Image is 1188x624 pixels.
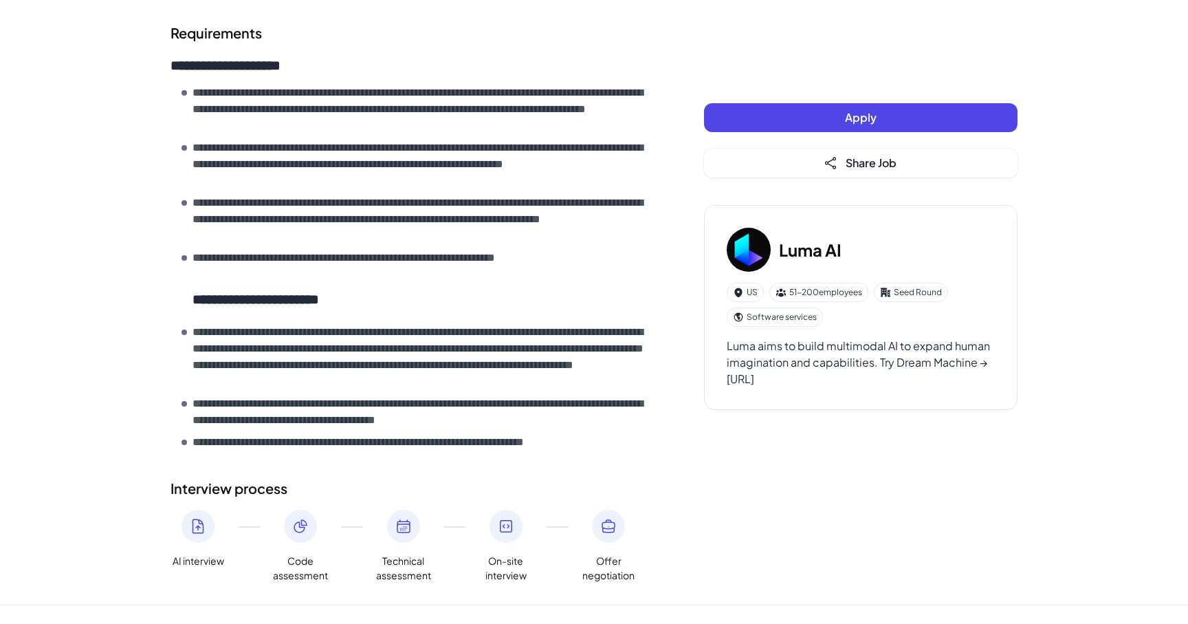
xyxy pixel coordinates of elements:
span: Technical assessment [376,554,431,583]
div: US [727,283,764,302]
div: Seed Round [874,283,948,302]
h2: Requirements [170,23,649,43]
button: Apply [704,103,1017,132]
span: Apply [845,110,877,125]
h3: Luma AI [779,237,841,262]
button: Share Job [704,149,1017,177]
span: On-site interview [478,554,533,583]
img: Lu [727,228,771,272]
span: Share Job [846,155,896,170]
span: Code assessment [273,554,328,583]
div: Luma aims to build multimodal AI to expand human imagination and capabilities. Try Dream Machine ... [727,338,995,387]
div: 51-200 employees [769,283,868,302]
span: Offer negotiation [581,554,636,583]
span: AI interview [173,554,224,568]
h2: Interview process [170,478,649,499]
div: Software services [727,308,823,327]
